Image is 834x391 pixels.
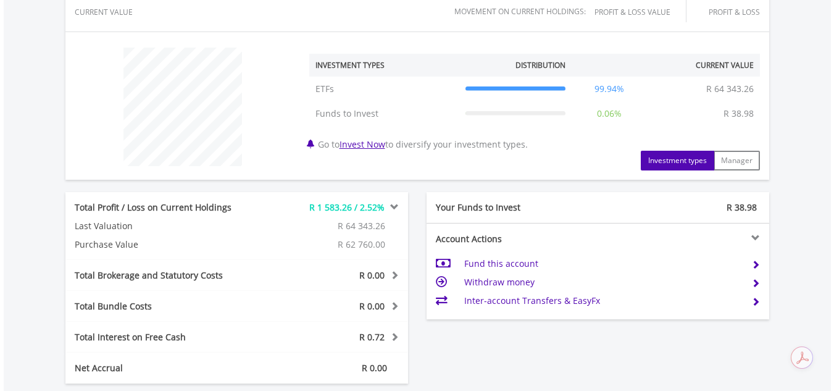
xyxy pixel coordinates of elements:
[338,220,385,232] span: R 64 343.26
[75,8,158,16] div: CURRENT VALUE
[464,273,741,292] td: Withdraw money
[572,77,647,101] td: 99.94%
[700,77,760,101] td: R 64 343.26
[65,238,237,251] div: Purchase Value
[300,41,769,170] div: Go to to diversify your investment types.
[427,201,598,214] div: Your Funds to Invest
[592,8,686,16] div: Profit & Loss Value
[65,362,265,374] div: Net Accrual
[717,101,760,126] td: R 38.98
[65,300,265,313] div: Total Bundle Costs
[309,101,459,126] td: Funds to Invest
[454,7,586,15] div: Movement on Current Holdings:
[464,254,741,273] td: Fund this account
[309,201,385,213] span: R 1 583.26 / 2.52%
[359,300,385,312] span: R 0.00
[641,151,714,170] button: Investment types
[362,362,387,374] span: R 0.00
[65,220,237,232] div: Last Valuation
[701,8,760,16] div: Profit & Loss
[359,269,385,281] span: R 0.00
[359,331,385,343] span: R 0.72
[338,238,385,250] span: R 62 760.00
[515,60,565,70] div: Distribution
[714,151,760,170] button: Manager
[727,201,757,213] span: R 38.98
[309,54,459,77] th: Investment Types
[572,101,647,126] td: 0.06%
[65,269,265,282] div: Total Brokerage and Statutory Costs
[65,331,265,343] div: Total Interest on Free Cash
[464,292,741,310] td: Inter-account Transfers & EasyFx
[309,77,459,101] td: ETFs
[427,233,598,245] div: Account Actions
[647,54,760,77] th: Current Value
[65,201,265,214] div: Total Profit / Loss on Current Holdings
[340,138,385,150] a: Invest Now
